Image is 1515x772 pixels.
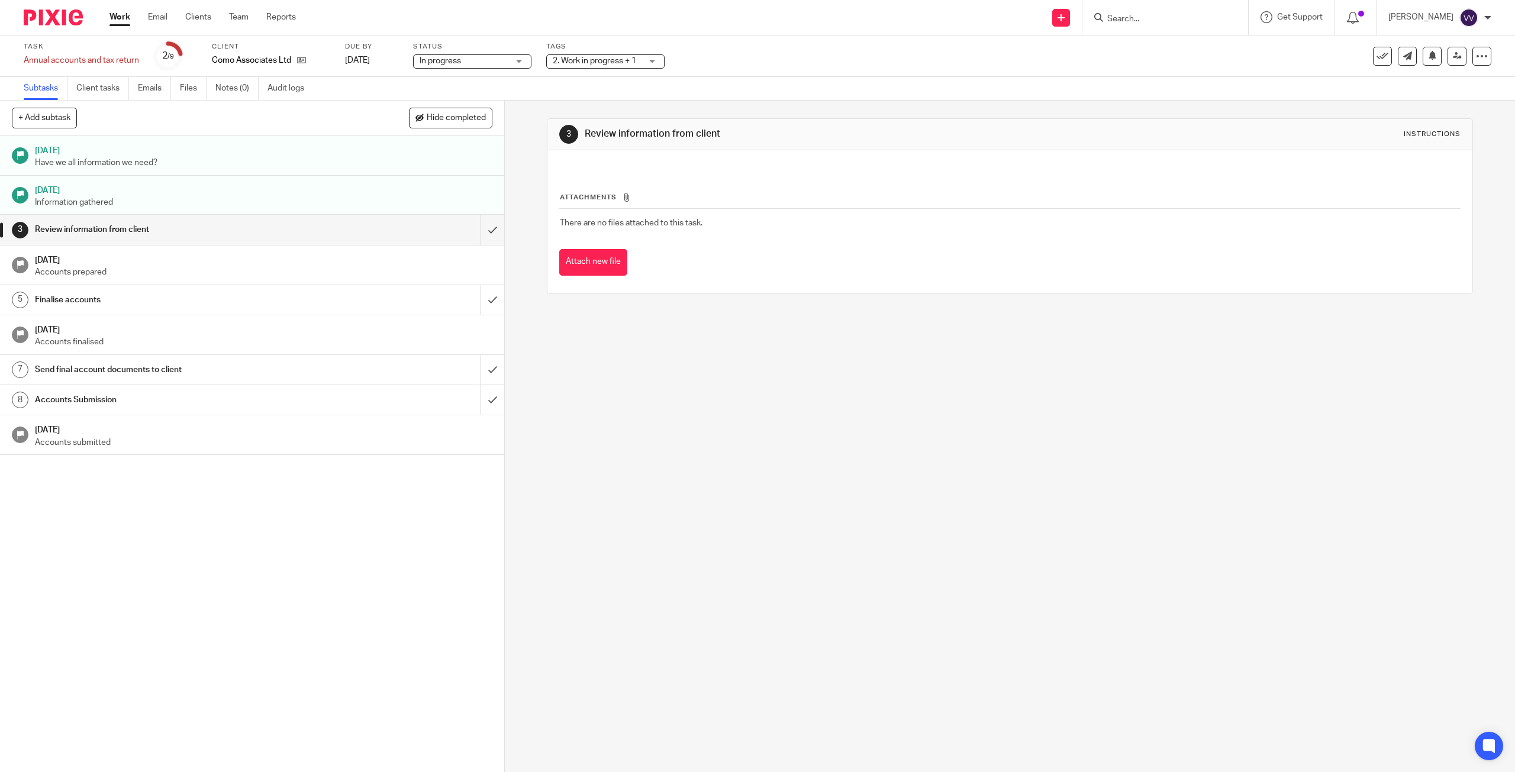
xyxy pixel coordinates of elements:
span: Attachments [560,194,617,201]
h1: Accounts Submission [35,391,324,409]
img: svg%3E [1459,8,1478,27]
a: Client tasks [76,77,129,100]
label: Due by [345,42,398,51]
h1: [DATE] [35,421,493,436]
h1: Send final account documents to client [35,361,324,379]
h1: [DATE] [35,251,493,266]
div: 3 [12,222,28,238]
h1: [DATE] [35,321,493,336]
button: Hide completed [409,108,492,128]
p: Accounts finalised [35,336,493,348]
span: Get Support [1277,13,1323,21]
h1: Review information from client [35,221,324,238]
a: Clients [185,11,211,23]
p: Information gathered [35,196,493,208]
a: Files [180,77,207,100]
a: Team [229,11,249,23]
span: 2. Work in progress + 1 [553,57,636,65]
h1: Review information from client [585,128,1035,140]
div: 7 [12,361,28,378]
span: There are no files attached to this task. [560,219,702,227]
p: Accounts submitted [35,437,493,448]
span: [DATE] [345,56,370,64]
a: Work [109,11,130,23]
img: Pixie [24,9,83,25]
h1: [DATE] [35,182,493,196]
h1: Finalise accounts [35,291,324,309]
div: 3 [559,125,578,144]
a: Reports [266,11,296,23]
a: Notes (0) [215,77,259,100]
small: /9 [167,53,174,60]
div: Instructions [1404,130,1461,139]
a: Subtasks [24,77,67,100]
span: In progress [420,57,461,65]
label: Client [212,42,330,51]
input: Search [1106,14,1213,25]
a: Audit logs [267,77,313,100]
label: Tags [546,42,665,51]
div: Annual accounts and tax return [24,54,139,66]
h1: [DATE] [35,142,493,157]
a: Email [148,11,167,23]
button: Attach new file [559,249,627,276]
div: 5 [12,292,28,308]
p: Accounts prepared [35,266,493,278]
p: Have we all information we need? [35,157,493,169]
p: [PERSON_NAME] [1388,11,1453,23]
a: Emails [138,77,171,100]
span: Hide completed [427,114,486,123]
p: Como Associates Ltd [212,54,291,66]
label: Status [413,42,531,51]
div: 8 [12,392,28,408]
div: 2 [162,49,174,63]
label: Task [24,42,139,51]
button: + Add subtask [12,108,77,128]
